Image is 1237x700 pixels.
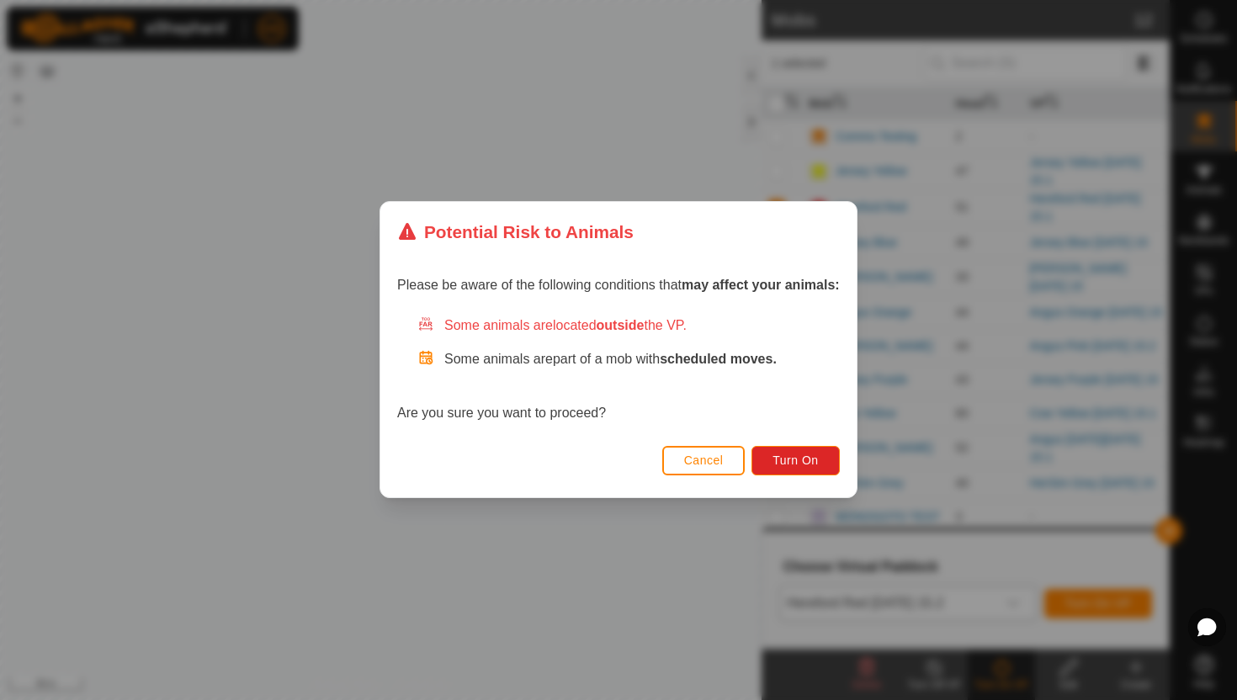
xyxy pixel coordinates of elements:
span: Turn On [773,454,819,468]
span: Cancel [684,454,724,468]
div: Are you sure you want to proceed? [397,316,840,424]
span: part of a mob with [553,353,777,367]
span: located the VP. [553,319,687,333]
button: Cancel [662,446,746,475]
div: Some animals are [417,316,840,337]
button: Turn On [752,446,840,475]
div: Potential Risk to Animals [397,219,634,245]
strong: may affect your animals: [682,278,840,293]
strong: scheduled moves. [660,353,777,367]
strong: outside [597,319,645,333]
p: Some animals are [444,350,840,370]
span: Please be aware of the following conditions that [397,278,840,293]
